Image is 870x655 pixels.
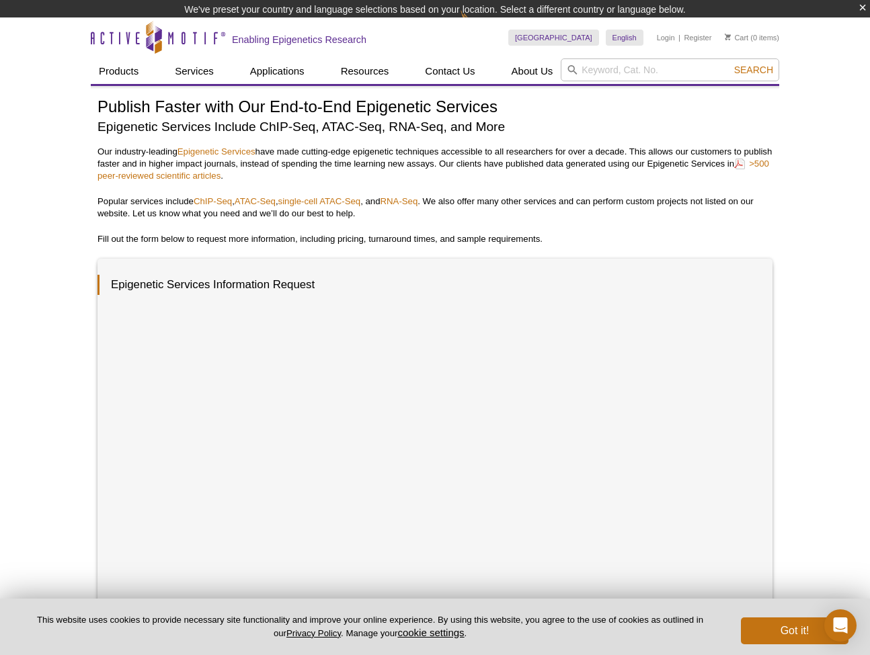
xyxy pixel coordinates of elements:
p: Our industry-leading have made cutting-edge epigenetic techniques accessible to all researchers f... [97,146,773,182]
a: English [606,30,643,46]
a: Resources [333,58,397,84]
h2: Enabling Epigenetics Research [232,34,366,46]
a: Epigenetic Services [177,146,255,157]
a: About Us [504,58,561,84]
li: (0 items) [725,30,779,46]
a: RNA-Seq [381,196,418,206]
a: single-cell ATAC-Seq [278,196,361,206]
a: Cart [725,33,748,42]
a: Privacy Policy [286,628,341,638]
a: Products [91,58,147,84]
p: Popular services include , , , and . We also offer many other services and can perform custom pro... [97,195,773,220]
div: Open Intercom Messenger [824,609,857,642]
a: Login [657,33,675,42]
h2: Epigenetic Services Include ChIP-Seq, ATAC-Seq, RNA-Seq, and More [97,118,773,136]
a: >500 peer-reviewed scientific articles [97,157,769,182]
h3: Epigenetic Services Information Request [97,275,759,295]
img: Change Here [461,10,496,42]
li: | [678,30,680,46]
a: Services [167,58,222,84]
p: This website uses cookies to provide necessary site functionality and improve your online experie... [22,614,719,640]
a: Register [684,33,711,42]
a: ATAC-Seq [235,196,276,206]
a: Contact Us [417,58,483,84]
a: Applications [242,58,313,84]
a: [GEOGRAPHIC_DATA] [508,30,599,46]
button: cookie settings [397,627,464,638]
h1: Publish Faster with Our End-to-End Epigenetic Services [97,98,773,118]
span: Search [734,64,773,75]
p: Fill out the form below to request more information, including pricing, turnaround times, and sam... [97,233,773,245]
input: Keyword, Cat. No. [561,58,779,81]
img: Your Cart [725,34,731,40]
button: Got it! [741,617,848,644]
button: Search [730,64,777,76]
a: ChIP-Seq [194,196,232,206]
